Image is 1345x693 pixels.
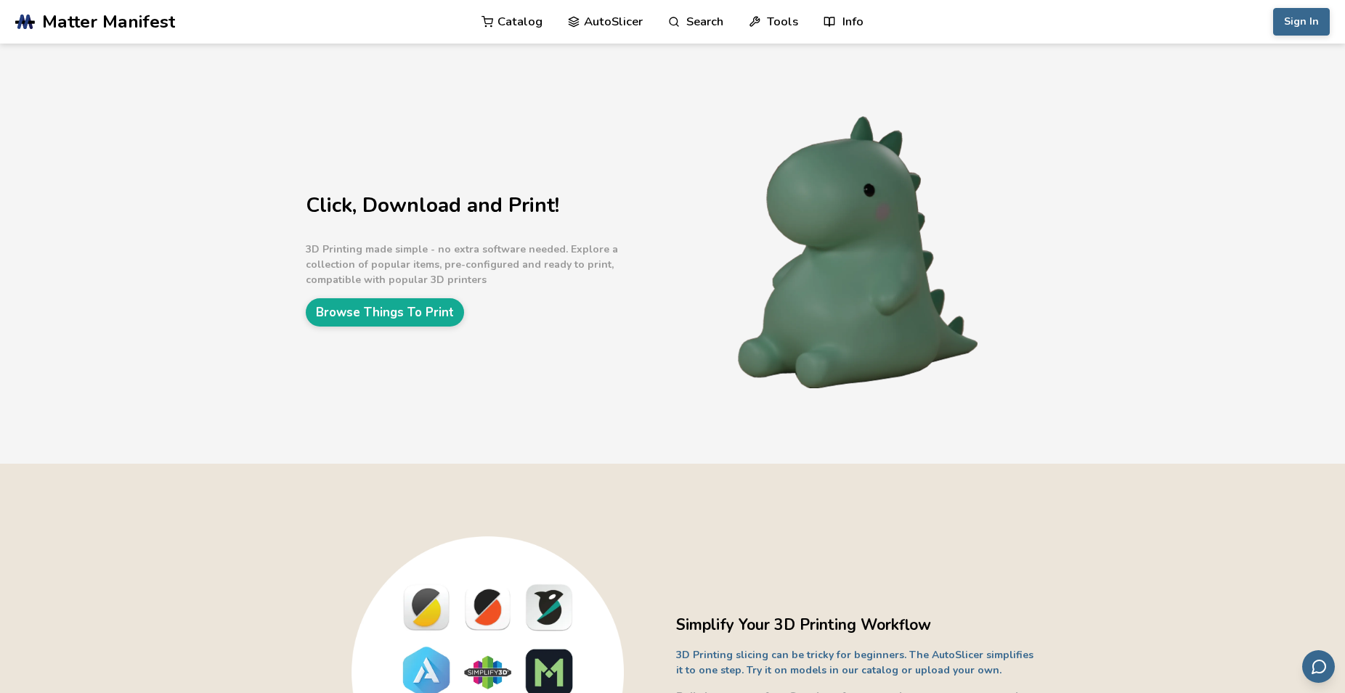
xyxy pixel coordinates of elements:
h2: Simplify Your 3D Printing Workflow [676,614,1039,636]
p: 3D Printing slicing can be tricky for beginners. The AutoSlicer simplifies it to one step. Try it... [676,647,1039,678]
button: Sign In [1273,8,1330,36]
h1: Click, Download and Print! [306,194,669,217]
span: Matter Manifest [42,12,175,32]
a: Browse Things To Print [306,298,464,327]
button: Send feedback via email [1302,650,1335,683]
p: 3D Printing made simple - no extra software needed. Explore a collection of popular items, pre-co... [306,242,669,287]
